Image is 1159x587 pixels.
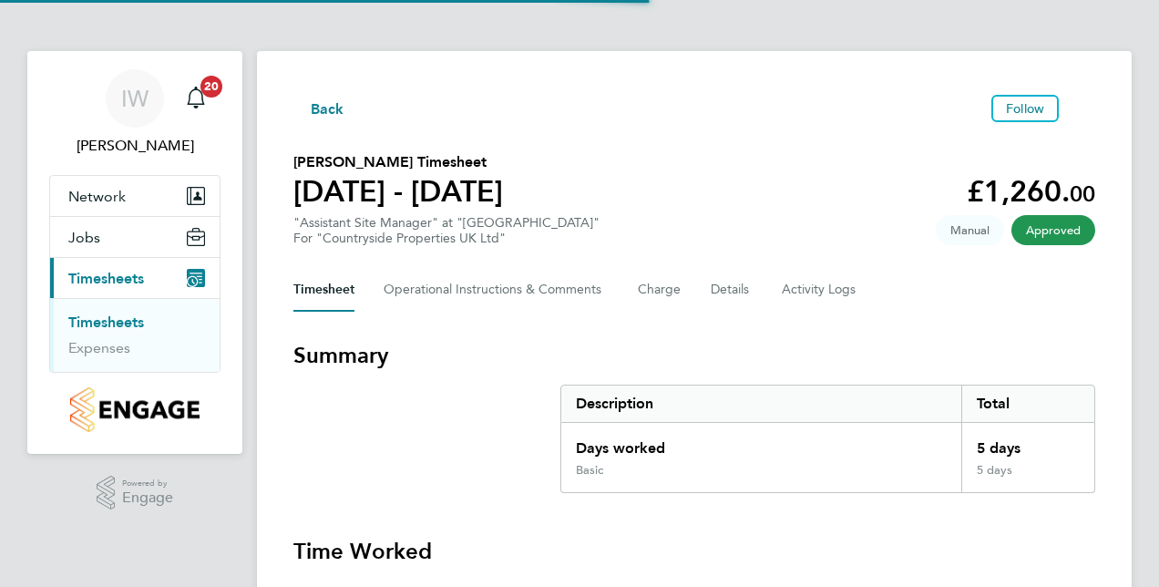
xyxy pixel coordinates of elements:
div: Basic [576,463,603,478]
div: Days worked [561,423,961,463]
span: Engage [122,490,173,506]
div: Description [561,386,961,422]
a: 20 [178,69,214,128]
a: Timesheets [68,314,144,331]
nav: Main navigation [27,51,242,454]
button: Timesheets [50,258,220,298]
span: IW [121,87,149,110]
a: Go to home page [49,387,221,432]
span: Jobs [68,229,100,246]
button: Activity Logs [782,268,858,312]
span: Back [311,98,344,120]
div: Timesheets [50,298,220,372]
div: 5 days [961,463,1094,492]
button: Back [293,97,344,119]
button: Follow [991,95,1059,122]
button: Charge [638,268,682,312]
button: Operational Instructions & Comments [384,268,609,312]
h3: Time Worked [293,537,1095,566]
span: 00 [1070,180,1095,207]
h2: [PERSON_NAME] Timesheet [293,151,503,173]
div: Summary [560,385,1095,493]
a: Powered byEngage [97,476,174,510]
button: Details [711,268,753,312]
a: Expenses [68,339,130,356]
button: Jobs [50,217,220,257]
button: Timesheets Menu [1066,104,1095,113]
span: Powered by [122,476,173,491]
div: 5 days [961,423,1094,463]
a: IW[PERSON_NAME] [49,69,221,157]
div: Total [961,386,1094,422]
button: Network [50,176,220,216]
img: countryside-properties-logo-retina.png [70,387,199,432]
span: Follow [1006,100,1044,117]
span: Ian Walker [49,135,221,157]
button: Timesheet [293,268,354,312]
span: Network [68,188,126,205]
span: This timesheet has been approved. [1011,215,1095,245]
div: "Assistant Site Manager" at "[GEOGRAPHIC_DATA]" [293,215,600,246]
h1: [DATE] - [DATE] [293,173,503,210]
app-decimal: £1,260. [967,174,1095,209]
span: Timesheets [68,270,144,287]
h3: Summary [293,341,1095,370]
span: This timesheet was manually created. [936,215,1004,245]
div: For "Countryside Properties UK Ltd" [293,231,600,246]
span: 20 [200,76,222,98]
